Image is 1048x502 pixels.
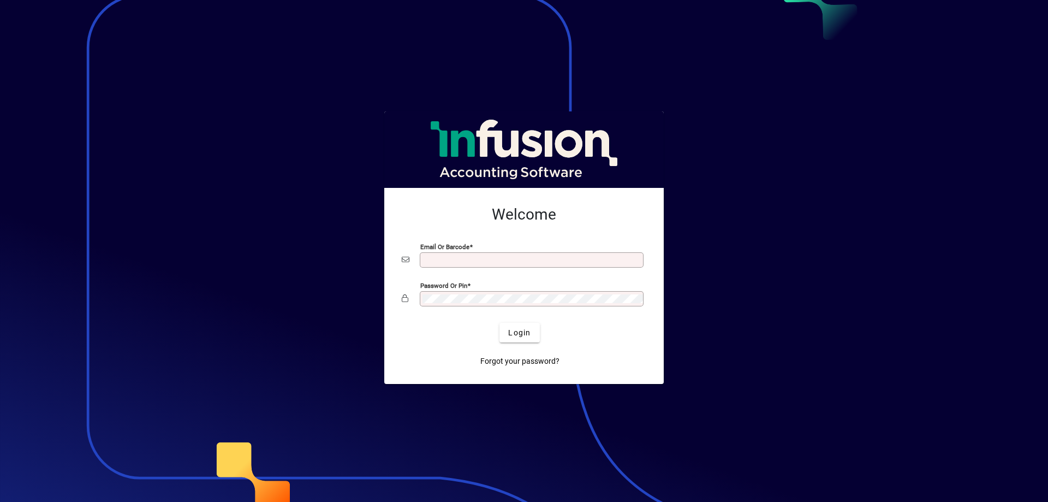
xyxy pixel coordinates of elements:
[499,323,539,342] button: Login
[480,356,559,367] span: Forgot your password?
[476,351,564,371] a: Forgot your password?
[508,327,531,339] span: Login
[420,282,467,290] mat-label: Password or Pin
[402,205,646,224] h2: Welcome
[420,243,469,251] mat-label: Email or Barcode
